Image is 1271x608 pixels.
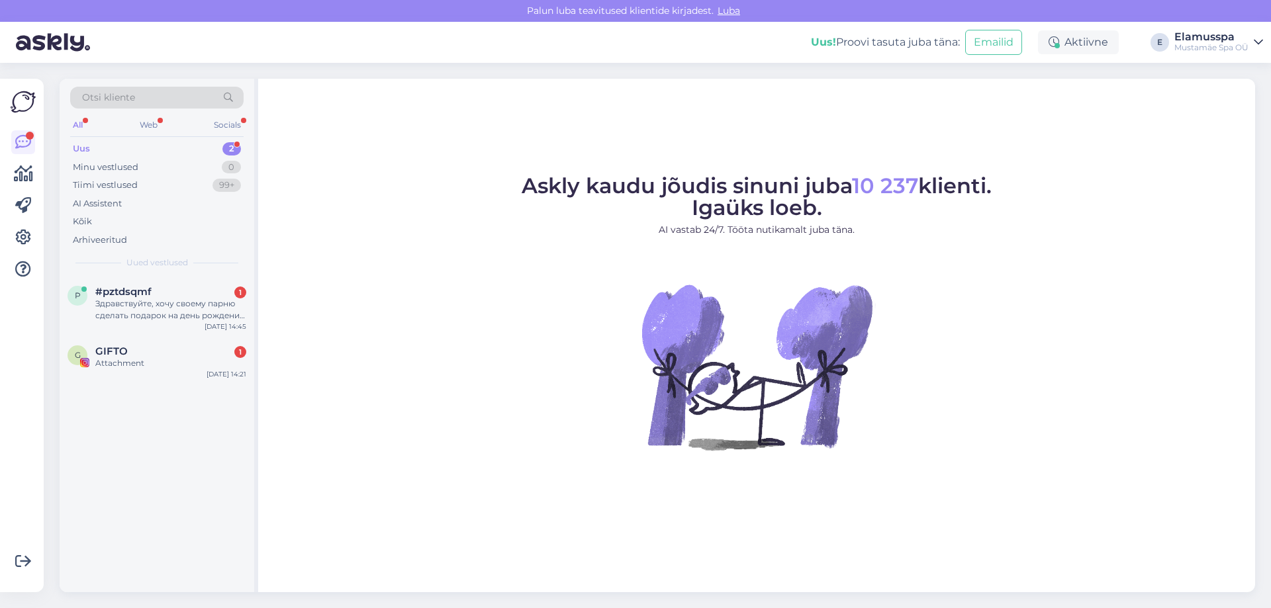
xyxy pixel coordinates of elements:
[205,322,246,331] div: [DATE] 14:45
[1174,32,1248,42] div: Elamusspa
[714,5,744,17] span: Luba
[73,161,138,174] div: Minu vestlused
[126,257,188,269] span: Uued vestlused
[222,161,241,174] div: 0
[95,345,128,357] span: GIFTO
[211,116,244,134] div: Socials
[852,173,918,198] span: 10 237
[1174,42,1248,53] div: Mustamäe Spa OÜ
[73,179,138,192] div: Tiimi vestlused
[1174,32,1263,53] a: ElamusspaMustamäe Spa OÜ
[82,91,135,105] span: Otsi kliente
[75,290,81,300] span: p
[73,197,122,210] div: AI Assistent
[95,298,246,322] div: Здравствуйте, хочу своему парню сделать подарок на день рождения, два билета 21+, есть ли какие-т...
[811,34,960,50] div: Proovi tasuta juba täna:
[234,286,246,298] div: 1
[207,369,246,379] div: [DATE] 14:21
[73,215,92,228] div: Kõik
[73,142,90,155] div: Uus
[522,223,992,237] p: AI vastab 24/7. Tööta nutikamalt juba täna.
[73,234,127,247] div: Arhiveeritud
[95,286,152,298] span: #pztdsqmf
[811,36,836,48] b: Uus!
[522,173,992,220] span: Askly kaudu jõudis sinuni juba klienti. Igaüks loeb.
[234,346,246,358] div: 1
[637,247,876,486] img: No Chat active
[11,89,36,114] img: Askly Logo
[965,30,1022,55] button: Emailid
[70,116,85,134] div: All
[75,350,81,360] span: G
[222,142,241,155] div: 2
[1151,33,1169,52] div: E
[137,116,160,134] div: Web
[95,357,246,369] div: Attachment
[1038,30,1119,54] div: Aktiivne
[212,179,241,192] div: 99+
